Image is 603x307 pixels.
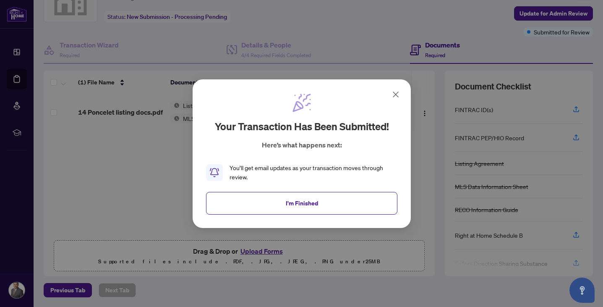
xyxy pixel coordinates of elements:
button: I'm Finished [206,192,397,214]
p: Here’s what happens next: [261,140,342,150]
div: You’ll get email updates as your transaction moves through review. [230,163,397,182]
span: I'm Finished [285,196,318,210]
button: Open asap [569,278,595,303]
h2: Your transaction has been submitted! [214,120,389,133]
